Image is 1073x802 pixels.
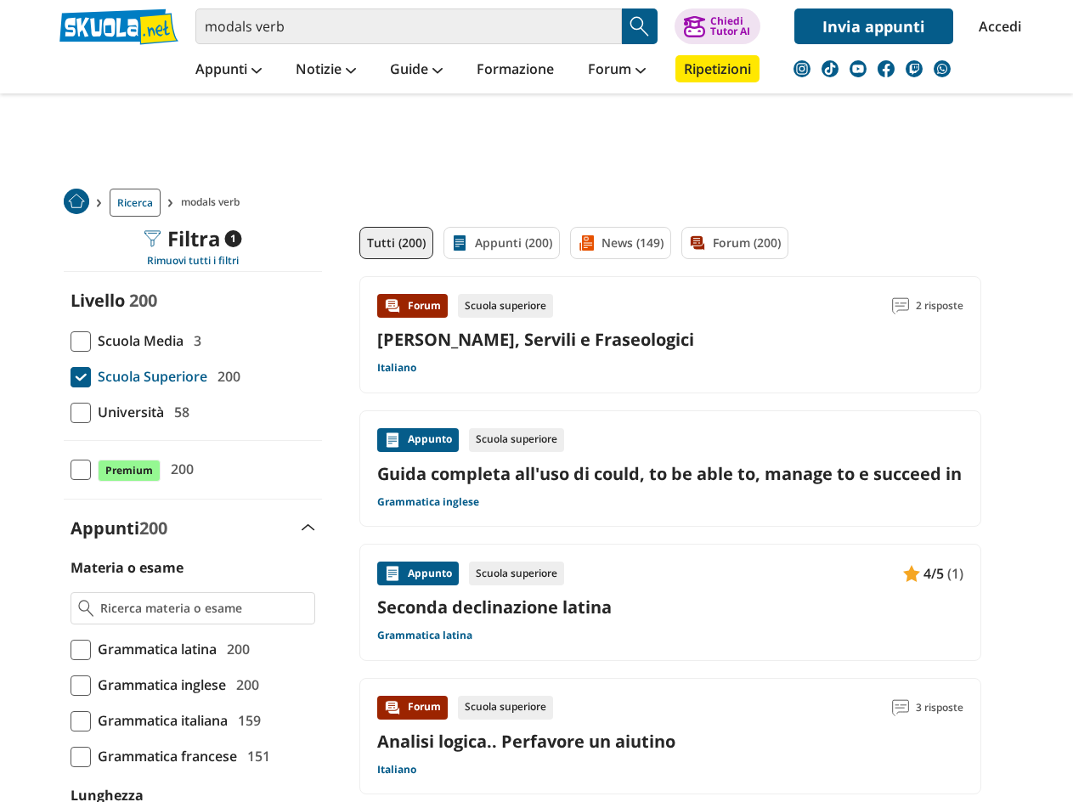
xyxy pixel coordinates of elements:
input: Cerca appunti, riassunti o versioni [195,8,622,44]
img: Forum contenuto [384,297,401,314]
span: 200 [129,289,157,312]
input: Ricerca materia o esame [100,600,307,617]
div: Forum [377,294,448,318]
label: Appunti [71,517,167,539]
span: Premium [98,460,161,482]
div: Filtra [144,227,241,251]
img: Filtra filtri mobile [144,230,161,247]
a: Appunti [191,55,266,86]
img: youtube [850,60,867,77]
a: Grammatica inglese [377,495,479,509]
a: [PERSON_NAME], Servili e Fraseologici [377,328,694,351]
span: 1 [224,230,241,247]
div: Appunto [377,562,459,585]
span: 200 [139,517,167,539]
span: Grammatica latina [91,638,217,660]
button: Search Button [622,8,658,44]
img: Apri e chiudi sezione [302,524,315,531]
span: 159 [231,709,261,731]
span: 4/5 [923,562,944,585]
div: Chiedi Tutor AI [710,16,750,37]
img: facebook [878,60,895,77]
span: Grammatica italiana [91,709,228,731]
a: Forum (200) [681,227,788,259]
a: Ripetizioni [675,55,760,82]
div: Scuola superiore [469,428,564,452]
img: Appunti filtro contenuto [451,234,468,251]
a: Home [64,189,89,217]
img: WhatsApp [934,60,951,77]
a: Forum [584,55,650,86]
span: (1) [947,562,963,585]
div: Scuola superiore [458,294,553,318]
a: Guide [386,55,447,86]
img: twitch [906,60,923,77]
span: Grammatica inglese [91,674,226,696]
img: Cerca appunti, riassunti o versioni [627,14,652,39]
a: Analisi logica.. Perfavore un aiutino [377,730,675,753]
div: Forum [377,696,448,720]
img: Appunti contenuto [903,565,920,582]
a: Accedi [979,8,1014,44]
span: 151 [240,745,270,767]
img: Home [64,189,89,214]
a: Appunti (200) [443,227,560,259]
span: 200 [229,674,259,696]
span: modals verb [181,189,246,217]
span: Scuola Superiore [91,365,207,387]
img: Commenti lettura [892,297,909,314]
label: Livello [71,289,125,312]
span: 58 [167,401,189,423]
div: Appunto [377,428,459,452]
span: Grammatica francese [91,745,237,767]
a: Seconda declinazione latina [377,596,963,618]
span: 200 [211,365,240,387]
img: Commenti lettura [892,699,909,716]
div: Scuola superiore [469,562,564,585]
a: Italiano [377,763,416,777]
img: Appunti contenuto [384,432,401,449]
span: 3 [187,330,201,352]
a: Invia appunti [794,8,953,44]
img: Forum filtro contenuto [689,234,706,251]
a: Guida completa all'uso di could, to be able to, manage to e succeed in [377,462,963,485]
img: Ricerca materia o esame [78,600,94,617]
span: 200 [164,458,194,480]
a: News (149) [570,227,671,259]
a: Formazione [472,55,558,86]
span: 2 risposte [916,294,963,318]
span: Università [91,401,164,423]
img: tiktok [822,60,839,77]
a: Notizie [291,55,360,86]
a: Ricerca [110,189,161,217]
a: Tutti (200) [359,227,433,259]
img: instagram [793,60,810,77]
img: News filtro contenuto [578,234,595,251]
span: 3 risposte [916,696,963,720]
img: Appunti contenuto [384,565,401,582]
div: Scuola superiore [458,696,553,720]
label: Materia o esame [71,558,184,577]
span: Scuola Media [91,330,184,352]
a: Grammatica latina [377,629,472,642]
span: 200 [220,638,250,660]
a: Italiano [377,361,416,375]
div: Rimuovi tutti i filtri [64,254,322,268]
button: ChiediTutor AI [675,8,760,44]
img: Forum contenuto [384,699,401,716]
